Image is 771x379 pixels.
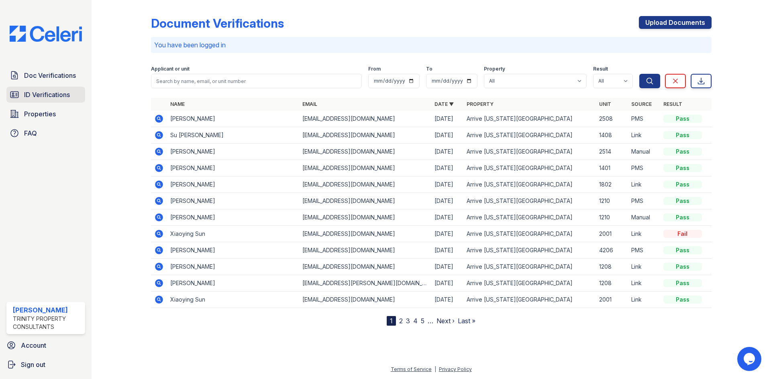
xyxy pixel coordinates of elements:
td: [DATE] [431,242,463,259]
a: Terms of Service [391,366,432,372]
p: You have been logged in [154,40,708,50]
a: FAQ [6,125,85,141]
td: 2514 [596,144,628,160]
td: 2001 [596,226,628,242]
td: [PERSON_NAME] [167,176,299,193]
td: PMS [628,193,660,209]
td: Arrive [US_STATE][GEOGRAPHIC_DATA] [463,242,596,259]
td: PMS [628,160,660,176]
td: [PERSON_NAME] [167,275,299,292]
input: Search by name, email, or unit number [151,74,362,88]
div: Pass [663,115,702,123]
a: Property [467,101,494,107]
td: Link [628,226,660,242]
td: 2001 [596,292,628,308]
td: Link [628,275,660,292]
td: [PERSON_NAME] [167,259,299,275]
td: 1208 [596,275,628,292]
a: Properties [6,106,85,122]
td: [DATE] [431,111,463,127]
td: [EMAIL_ADDRESS][DOMAIN_NAME] [299,209,431,226]
a: Account [3,337,88,353]
td: [DATE] [431,160,463,176]
td: [DATE] [431,144,463,160]
td: [EMAIL_ADDRESS][DOMAIN_NAME] [299,111,431,127]
td: Arrive [US_STATE][GEOGRAPHIC_DATA] [463,209,596,226]
td: [DATE] [431,275,463,292]
div: Pass [663,148,702,156]
td: [DATE] [431,209,463,226]
a: Date ▼ [434,101,454,107]
td: [PERSON_NAME] [167,209,299,226]
td: [DATE] [431,259,463,275]
td: Manual [628,144,660,160]
a: Sign out [3,357,88,373]
td: 1210 [596,209,628,226]
td: [EMAIL_ADDRESS][DOMAIN_NAME] [299,193,431,209]
td: [EMAIL_ADDRESS][DOMAIN_NAME] [299,226,431,242]
td: [EMAIL_ADDRESS][DOMAIN_NAME] [299,176,431,193]
td: Xiaoying Sun [167,292,299,308]
td: [DATE] [431,176,463,193]
td: [PERSON_NAME] [167,160,299,176]
td: 1802 [596,176,628,193]
td: Link [628,292,660,308]
td: Arrive [US_STATE][GEOGRAPHIC_DATA] [463,193,596,209]
span: Sign out [21,360,45,369]
td: 1408 [596,127,628,144]
td: 1210 [596,193,628,209]
td: Link [628,176,660,193]
td: 4206 [596,242,628,259]
div: 1 [387,316,396,326]
td: Arrive [US_STATE][GEOGRAPHIC_DATA] [463,144,596,160]
a: 5 [421,317,424,325]
td: Link [628,259,660,275]
label: Result [593,66,608,72]
label: From [368,66,381,72]
td: Arrive [US_STATE][GEOGRAPHIC_DATA] [463,292,596,308]
a: Name [170,101,185,107]
iframe: chat widget [737,347,763,371]
td: Arrive [US_STATE][GEOGRAPHIC_DATA] [463,226,596,242]
a: Privacy Policy [439,366,472,372]
td: [EMAIL_ADDRESS][PERSON_NAME][DOMAIN_NAME] [299,275,431,292]
label: Property [484,66,505,72]
td: Arrive [US_STATE][GEOGRAPHIC_DATA] [463,176,596,193]
a: Unit [599,101,611,107]
a: Next › [436,317,455,325]
a: Upload Documents [639,16,712,29]
a: 3 [406,317,410,325]
td: PMS [628,111,660,127]
span: Account [21,340,46,350]
span: ID Verifications [24,90,70,99]
div: Pass [663,246,702,254]
td: [PERSON_NAME] [167,111,299,127]
a: 4 [413,317,418,325]
a: Result [663,101,682,107]
td: [DATE] [431,193,463,209]
div: Pass [663,279,702,287]
td: Manual [628,209,660,226]
td: [DATE] [431,127,463,144]
div: Pass [663,296,702,304]
span: Properties [24,109,56,119]
div: Trinity Property Consultants [13,315,82,331]
div: [PERSON_NAME] [13,305,82,315]
td: [EMAIL_ADDRESS][DOMAIN_NAME] [299,292,431,308]
td: Link [628,127,660,144]
td: Arrive [US_STATE][GEOGRAPHIC_DATA] [463,111,596,127]
span: Doc Verifications [24,71,76,80]
div: Fail [663,230,702,238]
td: Arrive [US_STATE][GEOGRAPHIC_DATA] [463,160,596,176]
div: Pass [663,180,702,188]
td: [PERSON_NAME] [167,242,299,259]
td: 1208 [596,259,628,275]
td: PMS [628,242,660,259]
td: [PERSON_NAME] [167,193,299,209]
td: Arrive [US_STATE][GEOGRAPHIC_DATA] [463,259,596,275]
div: Pass [663,164,702,172]
td: [EMAIL_ADDRESS][DOMAIN_NAME] [299,242,431,259]
div: Pass [663,263,702,271]
td: Su [PERSON_NAME] [167,127,299,144]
